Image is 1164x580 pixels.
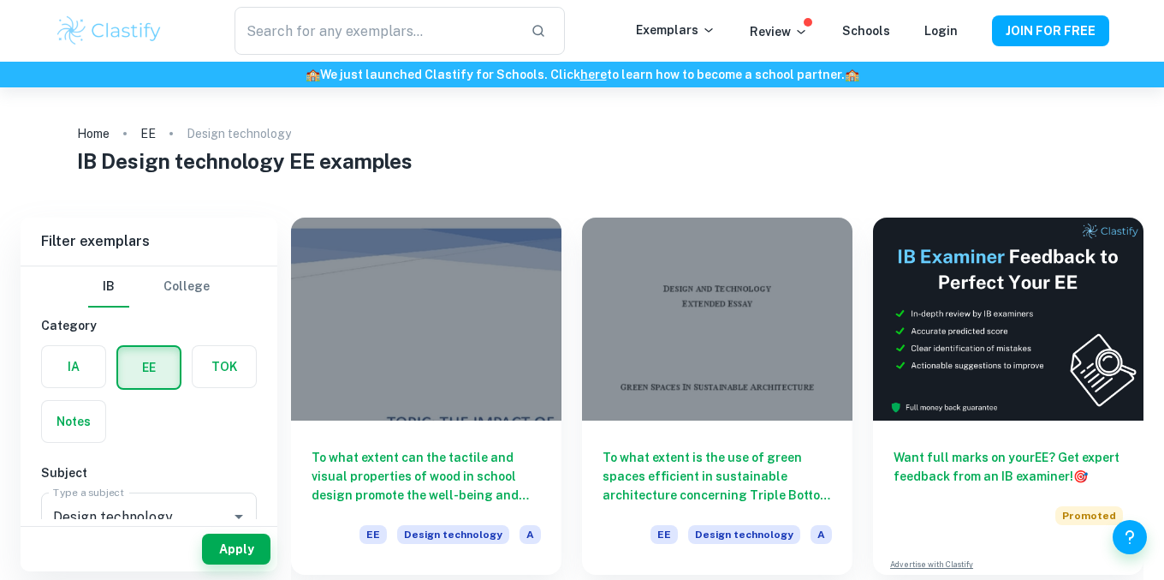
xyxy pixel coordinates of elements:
[77,146,1088,176] h1: IB Design technology EE examples
[650,525,678,544] span: EE
[306,68,320,81] span: 🏫
[873,218,1143,575] a: Want full marks on yourEE? Get expert feedback from an IB examiner!PromotedAdvertise with Clastify
[88,266,129,308] button: IB
[636,21,716,39] p: Exemplars
[140,122,156,146] a: EE
[88,266,210,308] div: Filter type choice
[750,22,808,41] p: Review
[582,218,852,575] a: To what extent is the use of green spaces efficient in sustainable architecture concerning Triple...
[992,15,1109,46] button: JOIN FOR FREE
[842,24,890,38] a: Schools
[1073,469,1088,483] span: 🎯
[1113,520,1147,554] button: Help and Feedback
[845,68,859,81] span: 🏫
[41,463,257,482] h6: Subject
[55,14,163,48] img: Clastify logo
[397,525,509,544] span: Design technology
[118,347,180,388] button: EE
[187,124,291,143] p: Design technology
[3,65,1161,84] h6: We just launched Clastify for Schools. Click to learn how to become a school partner.
[41,316,257,335] h6: Category
[924,24,958,38] a: Login
[603,448,832,505] h6: To what extent is the use of green spaces efficient in sustainable architecture concerning Triple...
[227,505,251,529] button: Open
[359,525,387,544] span: EE
[77,122,110,146] a: Home
[520,525,541,544] span: A
[235,7,517,55] input: Search for any exemplars...
[890,559,973,571] a: Advertise with Clastify
[42,346,105,387] button: IA
[42,401,105,442] button: Notes
[163,266,210,308] button: College
[291,218,561,575] a: To what extent can the tactile and visual properties of wood in school design promote the well-be...
[202,534,270,565] button: Apply
[811,525,832,544] span: A
[873,218,1143,421] img: Thumbnail
[894,448,1123,486] h6: Want full marks on your EE ? Get expert feedback from an IB examiner!
[580,68,607,81] a: here
[312,448,541,505] h6: To what extent can the tactile and visual properties of wood in school design promote the well-be...
[1055,506,1123,525] span: Promoted
[688,525,800,544] span: Design technology
[53,485,124,499] label: Type a subject
[193,346,256,387] button: TOK
[21,218,277,266] h6: Filter exemplars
